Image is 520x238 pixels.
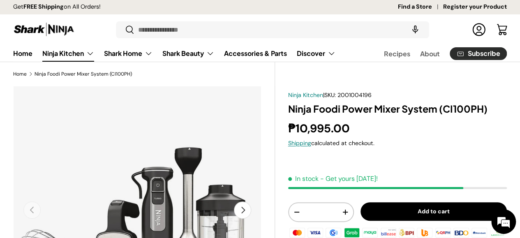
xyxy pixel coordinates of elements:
[402,21,428,39] speech-search-button: Search by voice
[337,91,372,99] span: 2001004196
[288,103,507,115] h1: Ninja Foodi Power Mixer System (CI100PH)
[361,202,507,221] button: Add to cart
[35,72,132,76] a: Ninja Foodi Power Mixer System (CI100PH)
[288,139,311,147] a: Shipping
[450,47,507,60] a: Subscribe
[288,174,319,183] span: In stock
[323,91,372,99] span: |
[13,72,27,76] a: Home
[398,2,443,12] a: Find a Store
[288,91,323,99] a: Ninja Kitchen
[288,139,507,148] div: calculated at checkout.
[468,50,500,57] span: Subscribe
[443,2,507,12] a: Register your Product
[324,91,336,99] span: SKU:
[13,21,75,37] img: Shark Ninja Philippines
[420,46,440,62] a: About
[23,3,64,10] strong: FREE Shipping
[384,46,410,62] a: Recipes
[364,45,507,62] nav: Secondary
[157,45,219,62] summary: Shark Beauty
[99,45,157,62] summary: Shark Home
[13,45,335,62] nav: Primary
[292,45,340,62] summary: Discover
[13,45,32,61] a: Home
[320,174,378,183] p: - Get yours [DATE]!
[13,2,101,12] p: Get on All Orders!
[224,45,287,61] a: Accessories & Parts
[13,70,275,78] nav: Breadcrumbs
[288,121,352,136] strong: ₱10,995.00
[37,45,99,62] summary: Ninja Kitchen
